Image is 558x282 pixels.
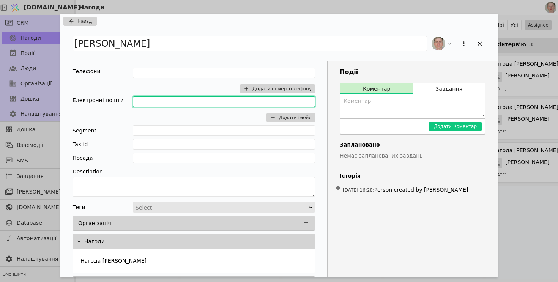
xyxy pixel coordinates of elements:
[340,141,485,149] h4: Заплановано
[73,125,96,136] div: Segment
[60,14,498,277] div: Add Opportunity
[343,187,374,193] span: [DATE] 16:28 :
[432,37,445,50] img: РS
[73,153,93,163] div: Посада
[340,83,413,94] button: Коментар
[340,172,485,180] h4: Історія
[340,152,485,160] p: Немає запланованих завдань
[77,18,92,25] span: Назад
[429,122,482,131] button: Додати Коментар
[73,202,85,213] div: Теги
[73,139,88,150] div: Tax id
[266,113,315,122] button: Додати імейл
[73,166,315,177] div: Description
[334,179,342,198] span: •
[80,257,147,265] p: Нагода [PERSON_NAME]
[73,96,124,104] div: Електронні пошти
[78,219,111,227] p: Організація
[84,238,105,246] p: Нагоди
[340,68,485,77] h3: Події
[73,68,101,76] div: Телефони
[413,83,485,94] button: Завдання
[374,187,468,193] span: Person created by [PERSON_NAME]
[240,84,315,93] button: Додати номер телефону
